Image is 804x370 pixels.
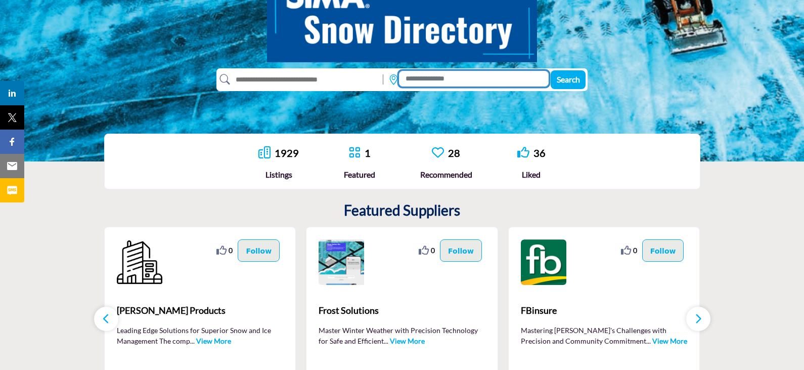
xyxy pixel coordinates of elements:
[319,304,485,317] span: Frost Solutions
[117,325,284,345] p: Leading Edge Solutions for Superior Snow and Ice Management The comp
[521,304,688,317] span: FBinsure
[431,245,435,256] span: 0
[551,70,586,89] button: Search
[521,297,688,324] a: FBinsure
[348,146,361,160] a: Go to Featured
[521,325,688,345] p: Mastering [PERSON_NAME]'s Challenges with Precision and Community Commitment
[384,337,388,345] span: ...
[517,146,529,158] i: Go to Liked
[517,169,546,181] div: Liked
[650,245,676,256] p: Follow
[117,297,284,324] a: [PERSON_NAME] Products
[642,239,684,262] button: Follow
[229,245,233,256] span: 0
[196,337,231,345] a: View More
[440,239,482,262] button: Follow
[238,239,280,262] button: Follow
[319,325,485,345] p: Master Winter Weather with Precision Technology for Safe and Efficient
[448,147,460,159] a: 28
[420,169,472,181] div: Recommended
[380,72,386,87] img: Rectangle%203585.svg
[117,304,284,317] span: [PERSON_NAME] Products
[246,245,272,256] p: Follow
[432,146,444,160] a: Go to Recommended
[365,147,371,159] a: 1
[448,245,474,256] p: Follow
[275,147,299,159] a: 1929
[319,239,364,285] img: Frost Solutions
[652,337,687,345] a: View More
[319,297,485,324] a: Frost Solutions
[117,239,162,285] img: Henderson Products
[557,74,580,84] span: Search
[344,169,375,181] div: Featured
[344,202,460,219] h2: Featured Suppliers
[646,337,651,345] span: ...
[521,239,566,285] img: FBinsure
[190,337,195,345] span: ...
[258,169,299,181] div: Listings
[533,147,546,159] a: 36
[390,337,425,345] a: View More
[633,245,637,256] span: 0
[117,297,284,324] b: Henderson Products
